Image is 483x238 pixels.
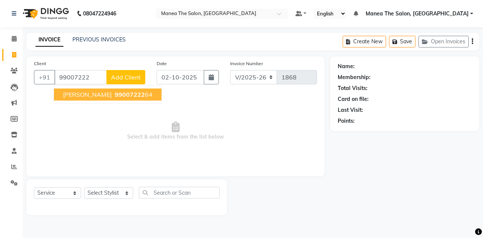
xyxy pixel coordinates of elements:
[343,36,386,47] button: Create New
[338,117,355,125] div: Points:
[34,70,55,84] button: +91
[338,73,371,81] div: Membership:
[106,70,145,84] button: Add Client
[338,95,369,103] div: Card on file:
[63,91,112,98] span: [PERSON_NAME]
[83,3,116,24] b: 08047224946
[19,3,71,24] img: logo
[418,36,469,47] button: Open Invoices
[35,33,63,47] a: INVOICE
[338,63,355,70] div: Name:
[338,106,363,114] div: Last Visit:
[72,36,126,43] a: PREVIOUS INVOICES
[34,93,317,169] span: Select & add items from the list below
[230,60,263,67] label: Invoice Number
[54,70,107,84] input: Search by Name/Mobile/Email/Code
[34,60,46,67] label: Client
[389,36,415,47] button: Save
[338,84,368,92] div: Total Visits:
[366,10,469,18] span: Manea The Salon, [GEOGRAPHIC_DATA]
[111,73,141,81] span: Add Client
[157,60,167,67] label: Date
[113,91,152,98] ngb-highlight: 64
[115,91,145,98] span: 99007222
[139,187,220,198] input: Search or Scan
